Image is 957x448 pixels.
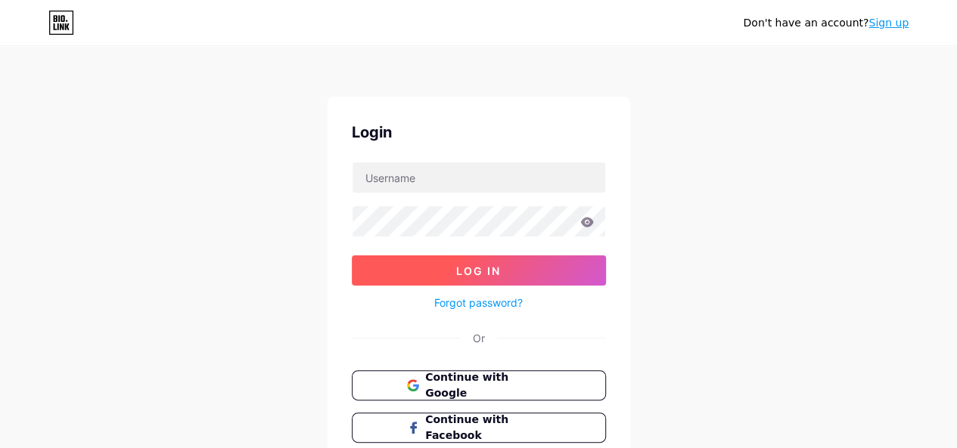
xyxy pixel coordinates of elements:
a: Forgot password? [434,295,523,311]
button: Continue with Google [352,370,606,400]
button: Continue with Facebook [352,412,606,443]
div: Don't have an account? [743,15,909,31]
a: Sign up [868,17,909,29]
div: Login [352,121,606,144]
input: Username [353,162,605,193]
div: Or [473,330,485,346]
span: Continue with Facebook [425,412,550,443]
span: Continue with Google [425,369,550,401]
button: Log In [352,255,606,286]
span: Log In [456,264,501,277]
